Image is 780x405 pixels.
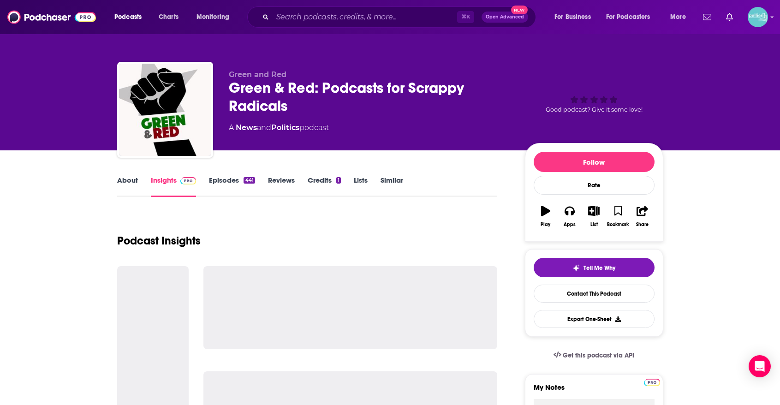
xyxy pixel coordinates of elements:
div: Play [541,222,550,227]
img: Podchaser Pro [644,379,660,386]
a: Politics [271,123,299,132]
div: Share [636,222,649,227]
div: 1 [336,177,341,184]
button: tell me why sparkleTell Me Why [534,258,655,277]
a: Contact This Podcast [534,285,655,303]
span: Open Advanced [486,15,524,19]
button: open menu [548,10,602,24]
button: Follow [534,152,655,172]
img: User Profile [748,7,768,27]
button: Play [534,200,558,233]
a: InsightsPodchaser Pro [151,176,196,197]
span: Green and Red [229,70,286,79]
a: Show notifications dropdown [699,9,715,25]
a: Get this podcast via API [546,344,642,367]
span: Podcasts [114,11,142,24]
span: Logged in as JessicaPellien [748,7,768,27]
a: Similar [381,176,403,197]
a: Pro website [644,377,660,386]
img: Podchaser Pro [180,177,196,185]
button: Show profile menu [748,7,768,27]
span: Tell Me Why [584,264,615,272]
a: Show notifications dropdown [722,9,737,25]
img: tell me why sparkle [572,264,580,272]
a: Charts [153,10,184,24]
div: List [590,222,598,227]
span: New [511,6,528,14]
h1: Podcast Insights [117,234,201,248]
button: Bookmark [606,200,630,233]
span: For Business [554,11,591,24]
div: Search podcasts, credits, & more... [256,6,545,28]
div: Good podcast? Give it some love! [525,70,663,127]
div: Bookmark [607,222,629,227]
span: Charts [159,11,179,24]
button: open menu [108,10,154,24]
button: open menu [600,10,664,24]
button: Open AdvancedNew [482,12,528,23]
img: Podchaser - Follow, Share and Rate Podcasts [7,8,96,26]
a: Episodes441 [209,176,255,197]
label: My Notes [534,383,655,399]
span: Get this podcast via API [563,351,634,359]
button: Apps [558,200,582,233]
button: open menu [190,10,241,24]
span: More [670,11,686,24]
span: Good podcast? Give it some love! [546,106,643,113]
span: Monitoring [196,11,229,24]
div: 441 [244,177,255,184]
a: Credits1 [308,176,341,197]
a: About [117,176,138,197]
button: Export One-Sheet [534,310,655,328]
div: Rate [534,176,655,195]
span: and [257,123,271,132]
div: Apps [564,222,576,227]
span: For Podcasters [606,11,650,24]
span: ⌘ K [457,11,474,23]
a: Lists [354,176,368,197]
button: List [582,200,606,233]
a: Reviews [268,176,295,197]
div: A podcast [229,122,329,133]
input: Search podcasts, credits, & more... [273,10,457,24]
button: Share [630,200,654,233]
a: News [236,123,257,132]
button: open menu [664,10,697,24]
div: Open Intercom Messenger [749,355,771,377]
img: Green & Red: Podcasts for Scrappy Radicals [119,64,211,156]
